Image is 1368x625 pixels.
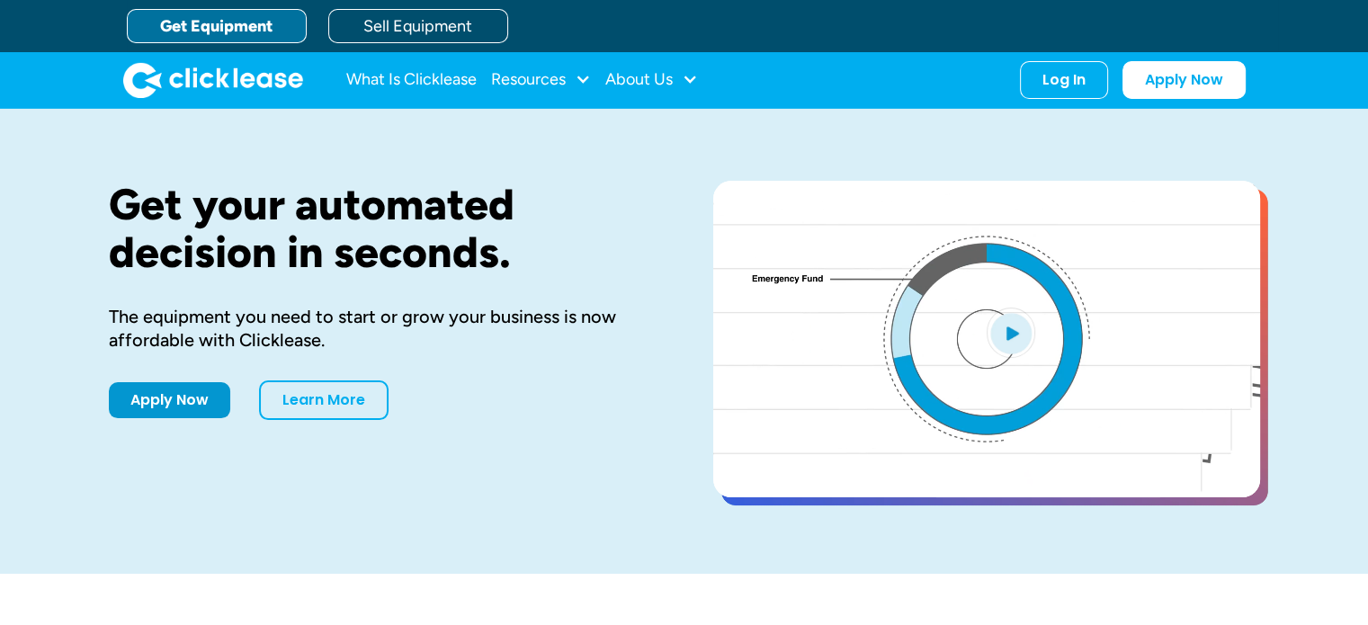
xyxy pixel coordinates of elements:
div: Log In [1042,71,1086,89]
a: Apply Now [1122,61,1246,99]
a: home [123,62,303,98]
a: open lightbox [713,181,1260,497]
a: Apply Now [109,382,230,418]
div: The equipment you need to start or grow your business is now affordable with Clicklease. [109,305,656,352]
a: Learn More [259,380,389,420]
a: Sell Equipment [328,9,508,43]
div: About Us [605,62,698,98]
h1: Get your automated decision in seconds. [109,181,656,276]
img: Blue play button logo on a light blue circular background [987,308,1035,358]
a: What Is Clicklease [346,62,477,98]
img: Clicklease logo [123,62,303,98]
a: Get Equipment [127,9,307,43]
div: Resources [491,62,591,98]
